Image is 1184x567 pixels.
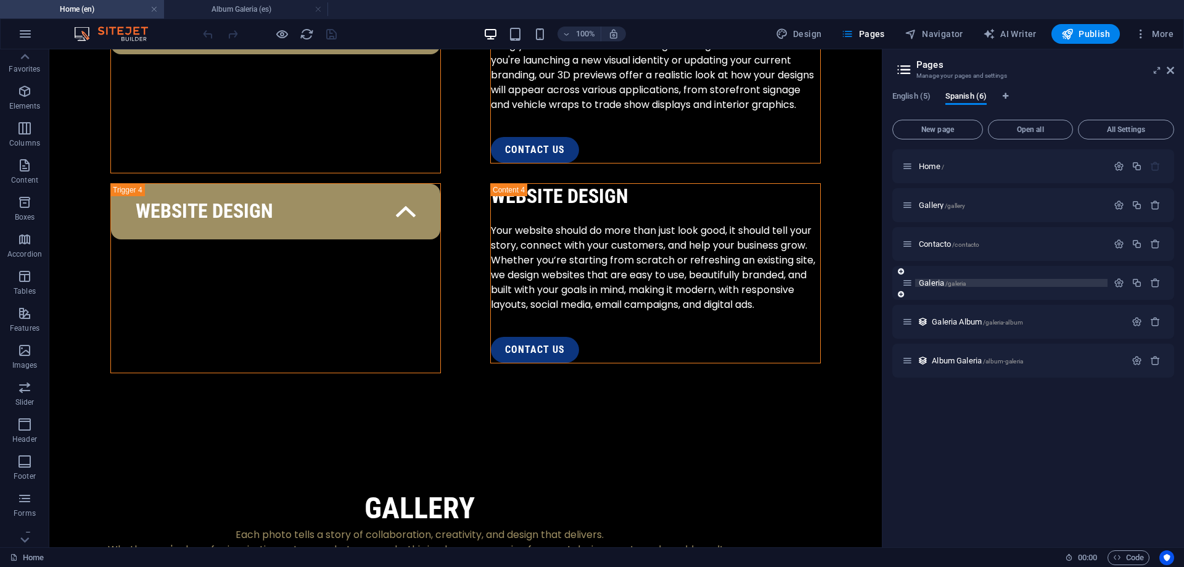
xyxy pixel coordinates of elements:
[11,175,38,185] p: Content
[983,358,1023,365] span: /album-galeria
[928,357,1125,365] div: Album Galeria/album-galeria
[1061,28,1110,40] span: Publish
[1132,278,1142,288] div: Duplicate
[1150,355,1161,366] div: Remove
[9,138,40,148] p: Columns
[1132,161,1142,172] div: Duplicate
[1114,239,1124,249] div: Settings
[10,323,39,333] p: Features
[983,28,1037,40] span: AI Writer
[1113,550,1144,565] span: Code
[918,355,928,366] div: This layout is used as a template for all items (e.g. a blog post) of this collection. The conten...
[14,508,36,518] p: Forms
[916,59,1174,70] h2: Pages
[1132,317,1142,327] div: Settings
[928,318,1125,326] div: Galeria Album/galeria-album
[915,279,1108,287] div: Galeria/galeria
[1114,278,1124,288] div: Settings
[1087,553,1088,562] span: :
[993,126,1067,133] span: Open all
[1150,278,1161,288] div: Remove
[299,27,314,41] button: reload
[12,434,37,444] p: Header
[945,89,987,106] span: Spanish (6)
[1083,126,1169,133] span: All Settings
[1150,161,1161,172] div: The startpage cannot be deleted
[978,24,1042,44] button: AI Writer
[9,101,41,111] p: Elements
[1150,317,1161,327] div: Remove
[12,360,38,370] p: Images
[945,202,965,209] span: /gallery
[776,28,822,40] span: Design
[905,28,963,40] span: Navigator
[918,317,928,327] div: This layout is used as a template for all items (e.g. a blog post) of this collection. The conten...
[1078,120,1174,139] button: All Settings
[900,24,968,44] button: Navigator
[1132,355,1142,366] div: Settings
[892,120,983,139] button: New page
[892,89,931,106] span: English (5)
[1150,200,1161,210] div: Remove
[898,126,977,133] span: New page
[916,70,1149,81] h3: Manage your pages and settings
[1159,550,1174,565] button: Usercentrics
[988,120,1073,139] button: Open all
[1078,550,1097,565] span: 00 00
[14,286,36,296] p: Tables
[71,27,163,41] img: Editor Logo
[836,24,889,44] button: Pages
[557,27,601,41] button: 100%
[1114,161,1124,172] div: Settings
[1051,24,1120,44] button: Publish
[576,27,596,41] h6: 100%
[1114,200,1124,210] div: Settings
[932,317,1023,326] span: Galeria Album
[1108,550,1149,565] button: Code
[164,2,328,16] h4: Album Galeria (es)
[919,162,944,171] span: Click to open page
[1135,28,1174,40] span: More
[841,28,884,40] span: Pages
[9,64,40,74] p: Favorites
[892,91,1174,115] div: Language Tabs
[1132,200,1142,210] div: Duplicate
[15,212,35,222] p: Boxes
[952,241,979,248] span: /contacto
[915,201,1108,209] div: Gallery/gallery
[915,162,1108,170] div: Home/
[14,471,36,481] p: Footer
[10,550,44,565] a: Click to cancel selection. Double-click to open Pages
[15,397,35,407] p: Slider
[1132,239,1142,249] div: Duplicate
[915,240,1108,248] div: Contacto/contacto
[919,239,979,249] span: Click to open page
[932,356,1023,365] span: Album Galeria
[942,163,944,170] span: /
[274,27,289,41] button: Click here to leave preview mode and continue editing
[608,28,619,39] i: On resize automatically adjust zoom level to fit chosen device.
[945,280,966,287] span: /galeria
[771,24,827,44] button: Design
[983,319,1023,326] span: /galeria-album
[771,24,827,44] div: Design (Ctrl+Alt+Y)
[919,278,966,288] span: Click to open page
[919,201,965,210] span: Click to open page
[1130,24,1178,44] button: More
[7,249,42,259] p: Accordion
[1150,239,1161,249] div: Remove
[1065,550,1098,565] h6: Session time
